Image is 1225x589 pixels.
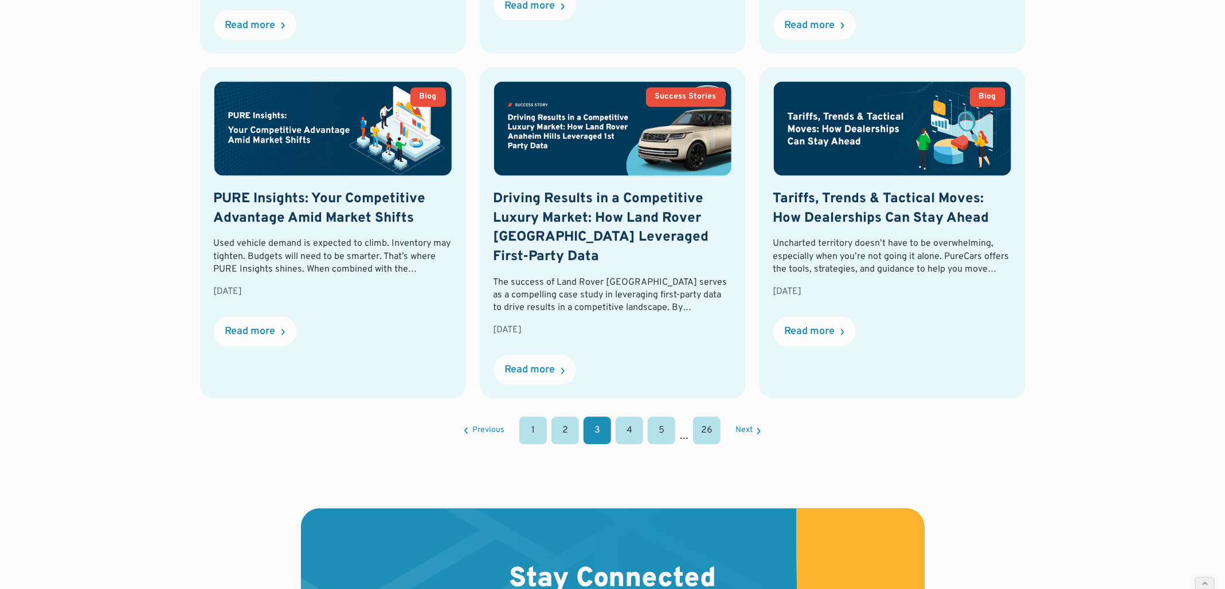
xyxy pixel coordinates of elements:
div: The success of Land Rover [GEOGRAPHIC_DATA] serves as a compelling case study in leveraging first... [494,277,732,315]
a: Previous Page [464,427,504,435]
div: Used vehicle demand is expected to climb. Inventory may tighten. Budgets will need to be smarter.... [214,238,452,276]
div: ... [680,429,688,445]
div: List [200,417,1026,445]
div: Next [735,427,753,435]
a: 4 [616,417,643,445]
div: Blog [979,93,996,101]
h2: PURE Insights: Your Competitive Advantage Amid Market Shifts [214,190,452,229]
h2: Driving Results in a Competitive Luxury Market: How Land Rover [GEOGRAPHIC_DATA] Leveraged First-... [494,190,732,267]
a: BlogPURE Insights: Your Competitive Advantage Amid Market ShiftsUsed vehicle demand is expected t... [200,68,466,399]
div: [DATE] [214,286,452,299]
div: Read more [225,327,276,337]
div: Blog [420,93,437,101]
a: 3 [584,417,611,445]
a: 1 [519,417,547,445]
div: Uncharted territory doesn’t have to be overwhelming, especially when you’re not going it alone. P... [773,238,1012,276]
div: Read more [225,21,276,31]
div: Read more [785,327,835,337]
h2: Tariffs, Trends & Tactical Moves: How Dealerships Can Stay Ahead [773,190,1012,229]
div: Previous [472,427,504,435]
a: 5 [648,417,675,445]
a: 26 [693,417,721,445]
div: Read more [505,1,555,11]
a: Success StoriesDriving Results in a Competitive Luxury Market: How Land Rover [GEOGRAPHIC_DATA] L... [480,68,746,399]
a: BlogTariffs, Trends & Tactical Moves: How Dealerships Can Stay AheadUncharted territory doesn’t h... [760,68,1026,399]
div: Success Stories [655,93,717,101]
a: Next Page [735,427,761,435]
a: 2 [551,417,579,445]
div: [DATE] [773,286,1012,299]
div: Read more [785,21,835,31]
div: Read more [505,366,555,376]
div: [DATE] [494,324,732,337]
